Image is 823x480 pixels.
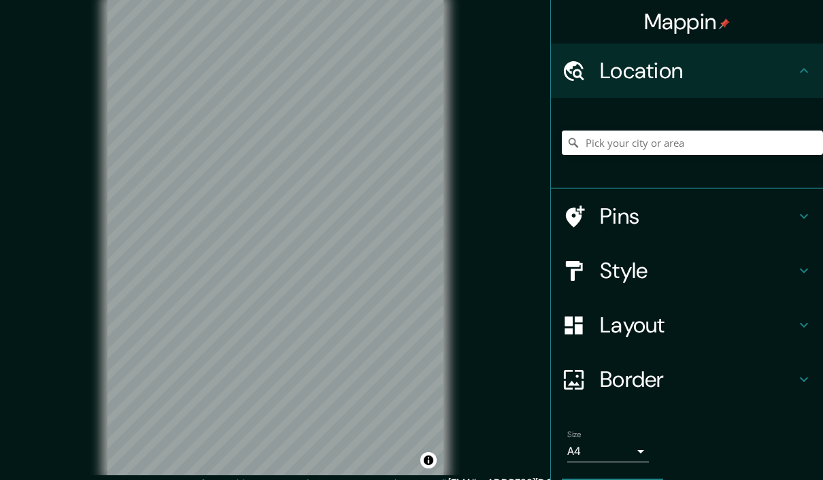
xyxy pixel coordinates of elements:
[551,189,823,243] div: Pins
[719,18,730,29] img: pin-icon.png
[600,57,796,84] h4: Location
[567,429,582,441] label: Size
[600,311,796,339] h4: Layout
[600,203,796,230] h4: Pins
[562,131,823,155] input: Pick your city or area
[600,366,796,393] h4: Border
[551,243,823,298] div: Style
[567,441,649,462] div: A4
[551,298,823,352] div: Layout
[551,44,823,98] div: Location
[551,352,823,407] div: Border
[600,257,796,284] h4: Style
[420,452,437,468] button: Toggle attribution
[644,8,730,35] h4: Mappin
